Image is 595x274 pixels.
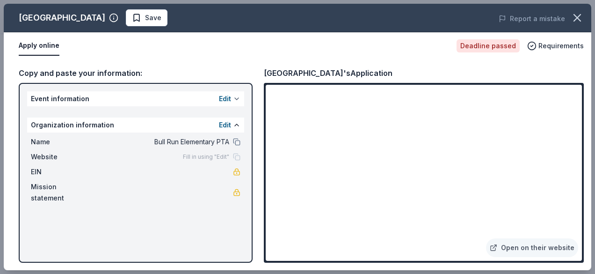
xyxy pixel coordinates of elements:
[31,181,94,204] span: Mission statement
[264,67,392,79] div: [GEOGRAPHIC_DATA]'s Application
[457,39,520,52] div: Deadline passed
[27,118,244,133] div: Organization information
[19,10,105,25] div: [GEOGRAPHIC_DATA]
[527,40,584,52] button: Requirements
[145,12,161,23] span: Save
[19,36,59,56] button: Apply online
[219,119,231,131] button: Edit
[499,13,565,24] button: Report a mistake
[27,91,244,106] div: Event information
[126,9,167,26] button: Save
[183,153,229,161] span: Fill in using "Edit"
[219,93,231,104] button: Edit
[486,238,578,257] a: Open on their website
[19,67,253,79] div: Copy and paste your information:
[538,40,584,52] span: Requirements
[31,166,94,178] span: EIN
[94,136,229,148] span: Bull Run Elementary PTA
[31,136,94,148] span: Name
[31,151,94,163] span: Website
